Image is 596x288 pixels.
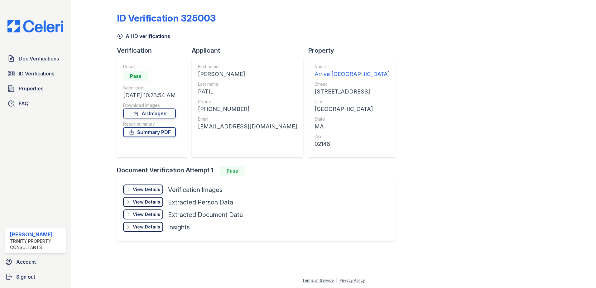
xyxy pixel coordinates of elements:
[308,46,401,55] div: Property
[2,20,68,32] img: CE_Logo_Blue-a8612792a0a2168367f1c8372b55b34899dd931a85d93a1a3d3e32e68fde9ad4.png
[198,64,297,70] div: First name
[198,116,297,122] div: Email
[302,278,334,283] a: Terms of Service
[315,116,390,122] div: State
[315,64,390,70] div: Name
[198,105,297,113] div: [PHONE_NUMBER]
[133,224,160,230] div: View Details
[10,231,63,238] div: [PERSON_NAME]
[123,64,176,70] div: Result
[123,108,176,118] a: All Images
[5,67,66,80] a: ID Verifications
[198,122,297,131] div: [EMAIL_ADDRESS][DOMAIN_NAME]
[198,70,297,79] div: [PERSON_NAME]
[168,185,223,194] div: Verification Images
[19,85,43,92] span: Properties
[123,127,176,137] a: Summary PDF
[5,52,66,65] a: Doc Verifications
[315,70,390,79] div: Arrive [GEOGRAPHIC_DATA]
[117,166,401,176] div: Document Verification Attempt 1
[117,46,192,55] div: Verification
[16,273,35,281] span: Sign out
[123,85,176,91] div: Submitted
[123,91,176,100] div: [DATE] 10:23:54 AM
[192,46,308,55] div: Applicant
[117,12,216,24] div: ID Verification 325003
[123,71,148,81] div: Pass
[168,198,233,207] div: Extracted Person Data
[315,81,390,87] div: Street
[133,186,160,193] div: View Details
[168,210,243,219] div: Extracted Document Data
[19,100,29,107] span: FAQ
[198,87,297,96] div: PATIL
[339,278,365,283] a: Privacy Policy
[133,211,160,218] div: View Details
[315,87,390,96] div: [STREET_ADDRESS]
[10,238,63,251] div: Trinity Property Consultants
[19,55,59,62] span: Doc Verifications
[168,223,190,232] div: Insights
[16,258,36,266] span: Account
[315,140,390,148] div: 02148
[315,122,390,131] div: MA
[5,97,66,110] a: FAQ
[19,70,54,77] span: ID Verifications
[123,121,176,127] div: Result summary
[315,105,390,113] div: [GEOGRAPHIC_DATA]
[220,166,245,176] div: Pass
[2,256,68,268] a: Account
[123,102,176,108] div: Download Images
[5,82,66,95] a: Properties
[315,64,390,79] a: Name Arrive [GEOGRAPHIC_DATA]
[336,278,337,283] div: |
[315,133,390,140] div: Zip
[315,98,390,105] div: City
[198,98,297,105] div: Phone
[117,32,170,40] a: All ID verifications
[133,199,160,205] div: View Details
[2,271,68,283] a: Sign out
[198,81,297,87] div: Last name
